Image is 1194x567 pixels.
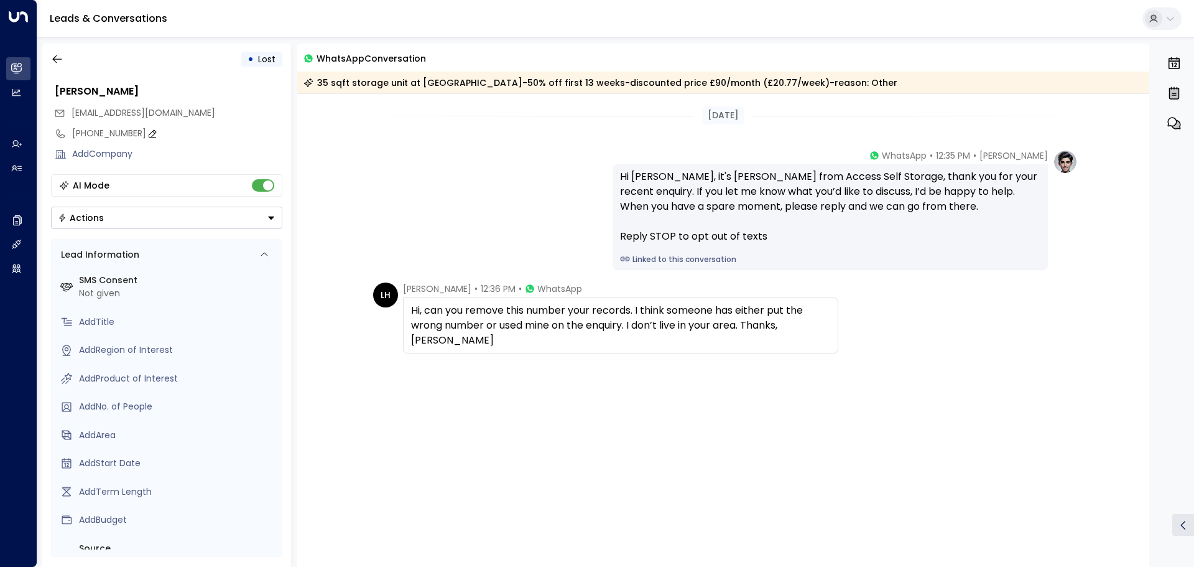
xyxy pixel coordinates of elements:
img: profile-logo.png [1053,149,1078,174]
div: [PHONE_NUMBER] [72,127,282,140]
div: [PERSON_NAME] [55,84,282,99]
div: 35 sqft storage unit at [GEOGRAPHIC_DATA]-50% off first 13 weeks-discounted price £90/month (£20.... [303,77,897,89]
label: SMS Consent [79,274,277,287]
label: Source [79,542,277,555]
div: Not given [79,287,277,300]
div: AI Mode [73,179,109,192]
div: • [248,48,254,70]
div: AddTerm Length [79,485,277,499]
div: Actions [58,212,104,223]
span: • [973,149,976,162]
div: Lead Information [57,248,139,261]
div: LH [373,283,398,307]
button: Actions [51,207,282,229]
div: [DATE] [703,106,744,124]
span: isobelhenson@hotmail.com [72,106,215,119]
span: [PERSON_NAME] [403,283,471,295]
span: [PERSON_NAME] [979,149,1048,162]
a: Linked to this conversation [620,254,1040,265]
span: 12:36 PM [481,283,516,295]
span: WhatsApp Conversation [317,51,426,65]
div: Hi, can you remove this number your records. I think someone has either put the wrong number or u... [411,303,830,348]
div: AddArea [79,429,277,442]
span: [EMAIL_ADDRESS][DOMAIN_NAME] [72,106,215,119]
span: Lost [258,53,275,65]
div: Hi [PERSON_NAME], it's [PERSON_NAME] from Access Self Storage, thank you for your recent enquiry.... [620,169,1040,244]
div: AddProduct of Interest [79,372,277,385]
div: AddCompany [72,148,282,161]
span: WhatsApp [882,149,927,162]
div: AddTitle [79,316,277,329]
span: • [930,149,933,162]
span: WhatsApp [537,283,582,295]
div: AddNo. of People [79,400,277,413]
span: • [519,283,522,295]
span: 12:35 PM [936,149,970,162]
div: AddRegion of Interest [79,344,277,357]
a: Leads & Conversations [50,11,167,26]
div: Button group with a nested menu [51,207,282,229]
div: AddBudget [79,513,277,527]
div: AddStart Date [79,457,277,470]
span: • [474,283,478,295]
